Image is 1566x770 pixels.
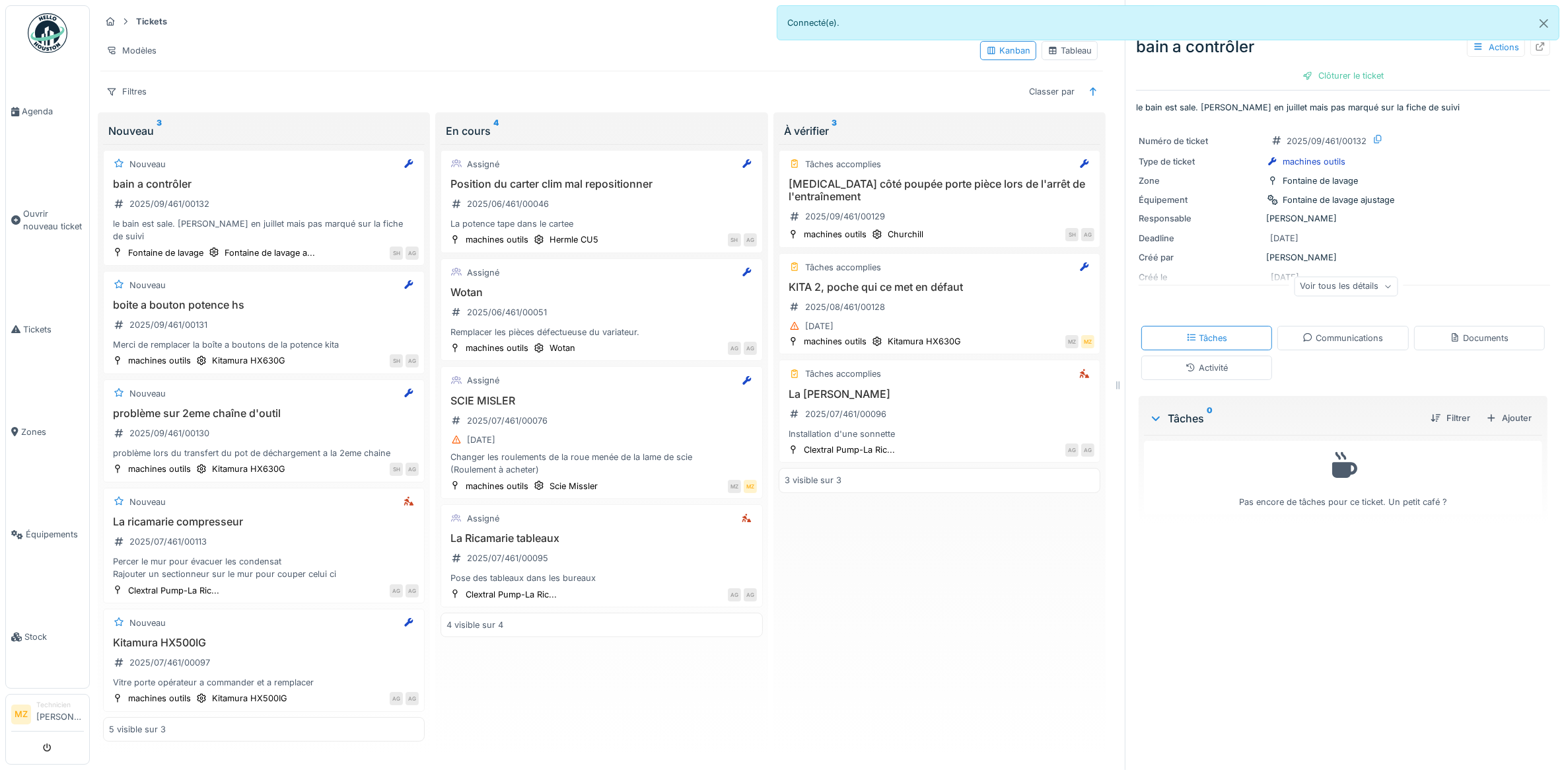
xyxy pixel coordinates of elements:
[22,105,84,118] span: Agenda
[744,480,757,493] div: MZ
[1023,82,1081,101] div: Classer par
[109,555,419,580] div: Percer le mur pour évacuer les condensat Rajouter un sectionneur sur le mur pour couper celui ci
[406,463,419,476] div: AG
[728,480,741,493] div: MZ
[1139,212,1262,225] div: Responsable
[1081,335,1094,348] div: MZ
[467,374,499,387] div: Assigné
[1450,332,1509,344] div: Documents
[406,692,419,705] div: AG
[11,705,31,724] li: MZ
[129,496,166,508] div: Nouveau
[777,5,1560,40] div: Connecté(e).
[493,123,499,139] sup: 4
[6,60,89,163] a: Agenda
[390,354,403,367] div: SH
[467,552,548,564] div: 2025/07/461/00095
[109,407,419,420] h3: problème sur 2eme chaîne d'outil
[1153,447,1534,508] div: Pas encore de tâches pour ce ticket. Un petit café ?
[784,123,1095,139] div: À vérifier
[1139,251,1548,264] div: [PERSON_NAME]
[129,535,207,548] div: 2025/07/461/00113
[26,528,84,541] span: Équipements
[28,13,67,53] img: Badge_color-CXgf-gQk.svg
[785,178,1094,203] h3: [MEDICAL_DATA] côté poupée porte pièce lors de l'arrêt de l'entraînement
[467,198,549,210] div: 2025/06/461/00046
[129,319,207,331] div: 2025/09/461/00131
[832,123,837,139] sup: 3
[550,480,598,492] div: Scie Missler
[6,163,89,278] a: Ouvrir nouveau ticket
[1271,232,1299,245] div: [DATE]
[804,228,867,241] div: machines outils
[804,335,867,348] div: machines outils
[1139,251,1262,264] div: Créé par
[390,692,403,705] div: AG
[131,15,172,28] strong: Tickets
[1283,155,1346,168] div: machines outils
[804,443,895,456] div: Clextral Pump-La Ric...
[24,631,84,643] span: Stock
[805,210,885,223] div: 2025/09/461/00129
[888,228,923,241] div: Churchill
[446,532,756,545] h3: La Ricamarie tableaux
[128,354,191,367] div: machines outils
[467,306,547,319] div: 2025/06/461/00051
[1425,409,1476,427] div: Filtrer
[888,335,961,348] div: Kitamura HX630G
[406,354,419,367] div: AG
[100,41,162,60] div: Modèles
[129,279,166,291] div: Nouveau
[406,247,419,260] div: AG
[744,588,757,601] div: AG
[1207,410,1213,426] sup: 0
[805,367,881,380] div: Tâches accomplies
[1139,194,1262,206] div: Équipement
[129,198,209,210] div: 2025/09/461/00132
[785,281,1094,293] h3: KITA 2, poche qui ce met en défaut
[109,217,419,243] div: le bain est sale. [PERSON_NAME] en juillet mais pas marqué sur la fiche de suivi
[446,217,756,230] div: La potence tape dans le cartee
[1287,135,1367,147] div: 2025/09/461/00132
[805,261,881,274] div: Tâches accomplies
[129,656,210,669] div: 2025/07/461/00097
[36,700,84,710] div: Technicien
[390,247,403,260] div: SH
[128,247,203,259] div: Fontaine de lavage
[446,123,757,139] div: En cours
[1139,174,1262,187] div: Zone
[466,342,528,354] div: machines outils
[129,158,166,171] div: Nouveau
[446,619,503,631] div: 4 visible sur 4
[728,588,741,601] div: AG
[1302,332,1383,344] div: Communications
[212,354,285,367] div: Kitamura HX630G
[109,338,419,351] div: Merci de remplacer la boîte a boutons de la potence kita
[109,723,166,736] div: 5 visible sur 3
[805,158,881,171] div: Tâches accomplies
[109,299,419,311] h3: boite a bouton potence hs
[128,584,219,597] div: Clextral Pump-La Ric...
[728,233,741,247] div: SH
[1481,409,1537,427] div: Ajouter
[6,381,89,483] a: Zones
[805,320,834,332] div: [DATE]
[11,700,84,732] a: MZ Technicien[PERSON_NAME]
[6,278,89,381] a: Tickets
[23,208,84,233] span: Ouvrir nouveau ticket
[1065,443,1079,457] div: AG
[1139,155,1262,168] div: Type de ticket
[744,233,757,247] div: AG
[129,387,166,400] div: Nouveau
[466,480,528,492] div: machines outils
[466,588,557,601] div: Clextral Pump-La Ric...
[1297,67,1389,85] div: Clôturer le ticket
[108,123,419,139] div: Nouveau
[446,178,756,190] h3: Position du carter clim mal repositionner
[1139,135,1262,147] div: Numéro de ticket
[467,512,499,525] div: Assigné
[1065,228,1079,241] div: SH
[406,584,419,597] div: AG
[467,434,495,446] div: [DATE]
[805,408,886,420] div: 2025/07/461/00096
